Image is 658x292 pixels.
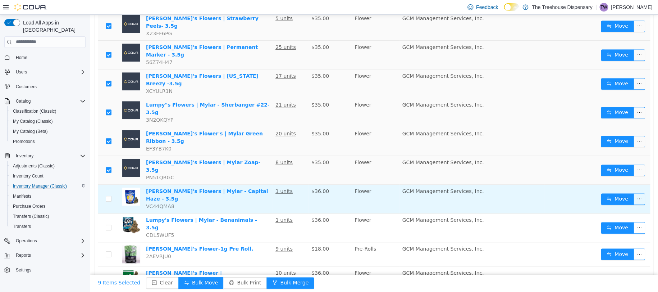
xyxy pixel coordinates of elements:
span: Adjustments (Classic) [10,162,86,170]
a: [PERSON_NAME]'s Flowers | Strawberry Peels- 3.5g [56,1,169,14]
button: icon: swapMove [511,35,544,46]
button: icon: swapMove [511,179,544,190]
button: icon: ellipsis [544,207,555,219]
span: Feedback [476,4,498,11]
button: icon: ellipsis [544,150,555,161]
span: GCM Management Services, Inc. [312,58,394,64]
span: Classification (Classic) [13,108,56,114]
span: $35.00 [221,1,239,6]
button: Settings [1,265,88,275]
button: icon: swapMove [511,92,544,104]
button: icon: ellipsis [544,121,555,132]
button: icon: ellipsis [544,92,555,104]
button: Promotions [7,136,88,147]
a: Inventory Manager (Classic) [10,182,70,190]
u: 1 units [186,174,203,179]
span: Inventory [16,153,33,159]
span: Operations [13,237,86,245]
span: GCM Management Services, Inc. [312,87,394,93]
img: Lumpy"s Flowers | Mylar - Sherbanger #22- 3.5g placeholder [32,86,50,104]
button: icon: swapMove [511,121,544,132]
a: Customers [13,82,40,91]
span: GCM Management Services, Inc. [312,116,394,122]
button: Transfers [7,221,88,232]
button: Customers [1,81,88,92]
img: Lumpy's Flowers | Permanent Marker - 3.5g placeholder [32,29,50,47]
button: icon: ellipsis [544,179,555,190]
button: Operations [13,237,40,245]
button: icon: ellipsis [544,234,555,245]
button: Catalog [13,97,33,105]
span: Settings [16,267,31,273]
span: Users [13,68,86,76]
span: Inventory Manager (Classic) [13,183,67,189]
a: Manifests [10,192,34,201]
span: $35.00 [221,58,239,64]
p: The Treehouse Dispensary [532,3,592,12]
button: My Catalog (Classic) [7,116,88,126]
td: Flower [262,26,309,55]
td: Flower [262,55,309,84]
u: 5 units [186,1,203,6]
a: [PERSON_NAME]'s Flowers | Mylar Zoap-3.5g [56,145,170,158]
span: Load All Apps in [GEOGRAPHIC_DATA] [20,19,86,33]
td: Flower [262,170,309,199]
button: icon: swapMove [511,150,544,161]
span: Catalog [16,98,31,104]
a: My Catalog (Classic) [10,117,56,126]
span: Catalog [13,97,86,105]
span: GCM Management Services, Inc. [312,145,394,151]
span: Manifests [13,193,31,199]
span: Customers [13,82,86,91]
span: Transfers [13,224,31,229]
span: GCM Management Services, Inc. [312,231,394,237]
span: Adjustments (Classic) [13,163,55,169]
a: Lumpy"s Flowers | Mylar - Sherbanger #22- 3.5g [56,87,180,100]
span: Operations [16,238,37,244]
a: [PERSON_NAME]'s Flower's | Mylar Green Ribbon - 3.5g [56,116,173,129]
button: Inventory [1,151,88,161]
span: Inventory Count [13,173,44,179]
input: Dark Mode [504,3,519,11]
u: 25 units [186,30,206,35]
button: Reports [13,251,34,260]
a: [PERSON_NAME]'s Flowers | Mylar - Capital Haze - 3.5g [56,174,178,187]
span: TW [600,3,607,12]
img: Lumpy's Flowers | Mylar - Benanimals - 3.5g hero shot [32,202,50,220]
td: Flower [262,112,309,141]
span: VC44QMA8 [56,189,84,194]
span: Home [16,55,27,60]
button: Inventory Count [7,171,88,181]
button: icon: minus-squareClear [56,262,89,274]
span: Promotions [13,139,35,144]
img: Lumpy's Flower-1g Pre Roll. hero shot [32,230,50,248]
td: Flower [262,84,309,112]
button: icon: swapBulk Move [88,262,134,274]
u: 9 units [186,231,203,237]
span: XCYULR1N [56,73,83,79]
span: $35.00 [221,30,239,35]
span: Customers [16,84,37,90]
td: Flower [262,252,309,280]
img: Lumpy's Flowers | California Breezy -3.5g placeholder [32,58,50,76]
a: Adjustments (Classic) [10,162,58,170]
span: Purchase Orders [13,203,46,209]
span: XZ3FF6PG [56,16,82,22]
u: 10 units [186,255,206,261]
a: [PERSON_NAME]'s Flowers | [US_STATE] Breezy -3.5g [56,58,169,72]
span: $35.00 [221,87,239,93]
a: Inventory Count [10,172,46,180]
span: $35.00 [221,116,239,122]
button: Transfers (Classic) [7,211,88,221]
span: 2AEVRJU0 [56,239,81,244]
button: Users [1,67,88,77]
button: Operations [1,236,88,246]
span: My Catalog (Beta) [10,127,86,136]
button: Classification (Classic) [7,106,88,116]
span: EF3YB7K0 [56,131,82,137]
u: 20 units [186,116,206,122]
span: PN51QRGC [56,160,84,166]
span: Manifests [10,192,86,201]
td: Pre-Rolls [262,228,309,252]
